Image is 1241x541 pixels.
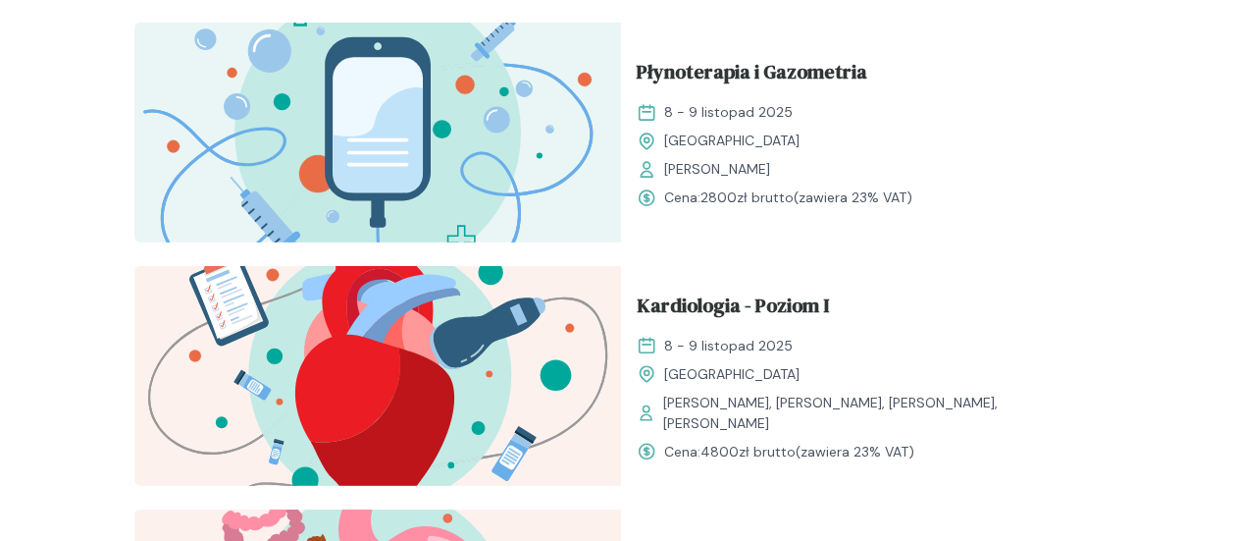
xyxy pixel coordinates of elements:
span: [PERSON_NAME], [PERSON_NAME], [PERSON_NAME], [PERSON_NAME] [663,393,1092,434]
img: Zpay8B5LeNNTxNg0_P%C5%82ynoterapia_T.svg [134,23,621,243]
span: Płynoterapia i Gazometria [637,57,867,94]
span: 2800 zł brutto [700,189,794,206]
span: [GEOGRAPHIC_DATA] [664,364,800,385]
span: [PERSON_NAME] [664,159,770,180]
span: 4800 zł brutto [700,443,796,460]
span: 8 - 9 listopad 2025 [664,336,793,356]
span: Kardiologia - Poziom I [637,291,829,328]
span: Cena: (zawiera 23% VAT) [664,188,912,208]
span: [GEOGRAPHIC_DATA] [664,131,800,151]
img: ZpbGfh5LeNNTxNm4_KardioI_T.svg [134,266,621,486]
span: 8 - 9 listopad 2025 [664,102,793,123]
span: Cena: (zawiera 23% VAT) [664,442,914,462]
a: Kardiologia - Poziom I [637,291,1092,328]
a: Płynoterapia i Gazometria [637,57,1092,94]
